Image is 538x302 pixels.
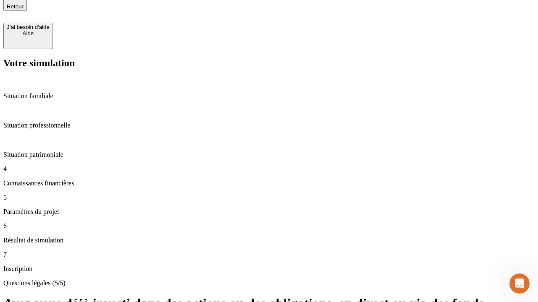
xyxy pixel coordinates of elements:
h2: Votre simulation [3,57,535,69]
iframe: Intercom live chat [509,273,530,294]
p: 7 [3,251,535,258]
p: Situation professionnelle [3,122,535,129]
div: Aide [7,30,50,36]
p: Situation patrimoniale [3,151,535,159]
p: Questions légales (5/5) [3,279,535,287]
span: Retour [7,3,24,10]
button: J’ai besoin d'aideAide [3,23,53,49]
p: 5 [3,194,535,201]
p: 4 [3,165,535,173]
p: Situation familiale [3,92,535,100]
p: Connaissances financières [3,180,535,187]
p: Inscription [3,265,535,273]
p: Résultat de simulation [3,237,535,244]
p: Paramètres du projet [3,208,535,216]
p: 6 [3,222,535,230]
div: J’ai besoin d'aide [7,24,50,30]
